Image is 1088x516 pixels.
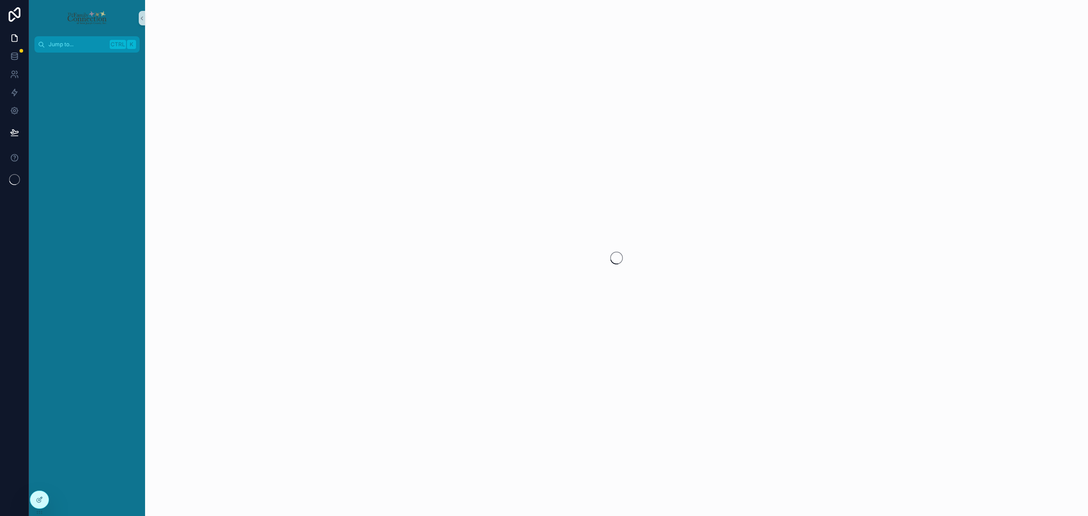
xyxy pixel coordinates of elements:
button: Jump to...CtrlK [34,36,140,53]
span: K [128,41,135,48]
div: scrollable content [29,53,145,69]
span: Ctrl [110,40,126,49]
span: Jump to... [49,41,106,48]
img: App logo [67,11,107,25]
